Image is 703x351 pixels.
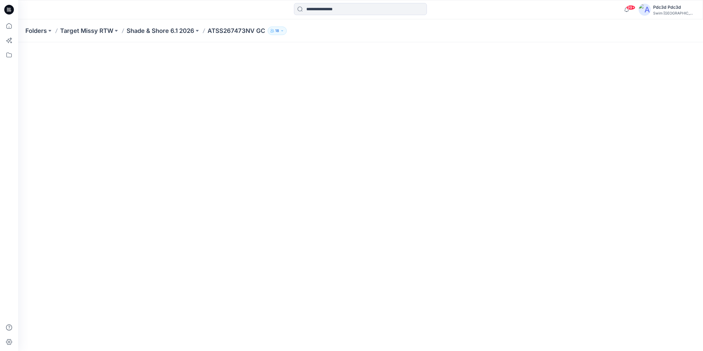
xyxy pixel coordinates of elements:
iframe: edit-style [18,42,703,351]
a: Shade & Shore 6.1 2026 [127,27,194,35]
p: ATSS267473NV GC [208,27,265,35]
a: Target Missy RTW [60,27,113,35]
span: 99+ [626,5,635,10]
a: Folders [25,27,47,35]
div: Swim [GEOGRAPHIC_DATA] [653,11,695,15]
p: 18 [275,27,279,34]
img: avatar [639,4,651,16]
button: 18 [268,27,287,35]
div: Pdc3d Pdc3d [653,4,695,11]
